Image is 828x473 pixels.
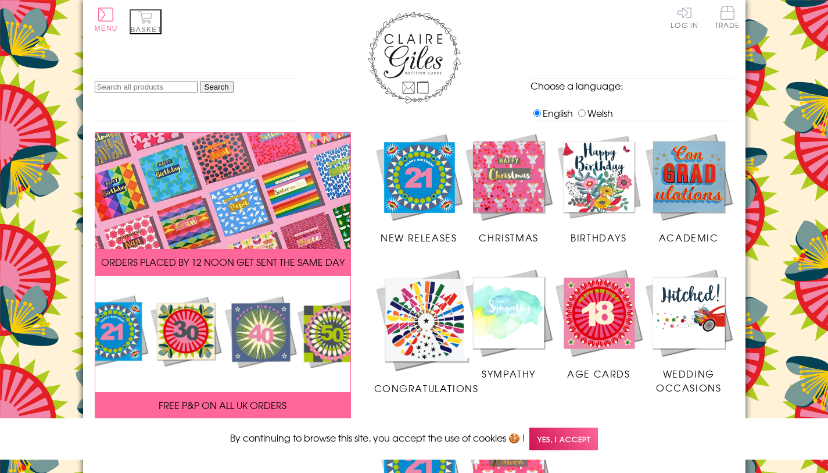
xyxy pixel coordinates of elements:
[575,106,613,120] label: Welsh
[368,12,461,104] img: Claire Giles Greetings Cards
[533,109,541,117] input: English
[671,6,698,29] a: Log In
[374,381,479,395] span: Congratulations
[95,81,198,93] input: Search all products
[200,81,234,93] input: Search
[479,230,538,244] span: Christmas
[381,230,457,244] span: New Releases
[715,6,740,31] a: Trade
[659,230,719,244] span: Academic
[95,8,118,33] button: Menu
[715,6,740,29] span: Trade
[554,132,644,245] a: Birthdays
[374,132,464,245] a: New Releases
[644,268,734,394] a: Wedding Occasions
[482,367,536,380] span: Sympathy
[571,230,626,244] span: Birthdays
[464,268,554,380] a: Sympathy
[529,428,598,450] span: Yes, I accept
[656,367,721,394] span: Wedding Occasions
[567,367,630,380] span: Age Cards
[95,24,118,33] span: Menu
[101,255,345,269] span: ORDERS PLACED BY 12 NOON GET SENT THE SAME DAY
[531,106,573,120] label: English
[578,109,586,117] input: Welsh
[159,398,286,412] span: FREE P&P ON ALL UK ORDERS
[554,268,644,380] a: Age Cards
[464,132,554,245] a: Christmas
[374,268,479,395] a: Congratulations
[644,132,734,245] a: Academic
[531,79,734,93] p: Choose a language:
[130,9,162,34] button: Basket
